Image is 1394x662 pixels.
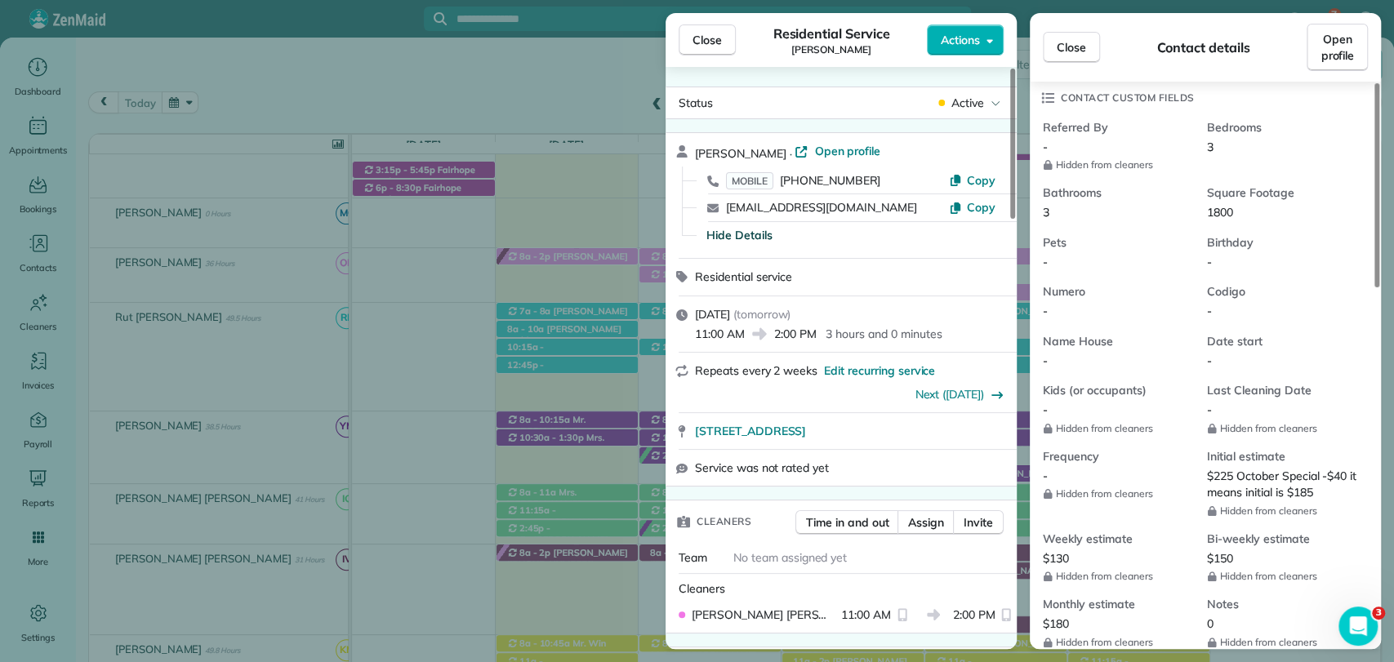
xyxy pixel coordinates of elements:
span: Bathrooms [1043,184,1194,201]
span: Repeats every 2 weeks [695,363,817,378]
span: Service was not rated yet [695,460,829,476]
span: Date start [1207,333,1358,349]
span: Contact details [1157,38,1249,57]
span: Referred By [1043,119,1194,136]
span: Edit recurring service [824,362,935,379]
span: Hidden from cleaners [1043,158,1194,171]
span: Cleaners [679,581,725,596]
iframe: Intercom live chat [1338,606,1378,646]
span: MOBILE [726,172,773,189]
span: Close [1057,39,1086,56]
span: Contact custom fields [1061,90,1195,106]
span: [PHONE_NUMBER] [780,173,880,188]
span: Notes [1207,596,1358,612]
span: ( tomorrow ) [733,307,791,322]
span: 1800 [1207,205,1233,220]
p: 3 hours and 0 minutes [826,326,942,342]
span: Hidden from cleaners [1043,570,1194,583]
a: Open profile [1307,24,1368,71]
span: Invite [964,514,993,531]
a: [STREET_ADDRESS] [695,423,1007,439]
span: Hidden from cleaners [1207,422,1358,435]
span: 0 [1207,616,1214,631]
span: Hidden from cleaners [1207,636,1358,649]
span: Residential service [695,269,792,284]
span: - [1043,255,1048,269]
span: [DATE] [695,307,730,322]
span: - [1043,353,1048,368]
span: Codigo [1207,283,1358,300]
span: - [1043,304,1048,318]
span: Frequency [1043,448,1194,464]
span: Square Footage [1207,184,1358,201]
span: $180 [1043,616,1069,631]
span: Residential Service [773,24,889,43]
a: MOBILE[PHONE_NUMBER] [726,172,880,189]
span: Hidden from cleaners [1043,487,1194,500]
span: - [1207,255,1212,269]
span: Pets [1043,234,1194,251]
span: Close [693,32,722,48]
button: Assign [897,510,955,535]
span: Actions [941,32,980,48]
span: Cleaners [697,513,751,530]
span: Copy [967,200,995,215]
button: Next ([DATE]) [915,386,1004,402]
span: Hidden from cleaners [1043,422,1194,435]
a: Next ([DATE]) [915,387,985,402]
span: - [1207,304,1212,318]
span: $150 [1207,551,1233,566]
span: Kids (or occupants) [1043,382,1194,398]
span: - [1043,402,1048,417]
a: [EMAIL_ADDRESS][DOMAIN_NAME] [726,200,917,215]
span: - [1207,402,1212,417]
span: Name House [1043,333,1194,349]
span: $225 October Special -$40 it means initial is $185 [1207,469,1360,500]
span: - [1207,353,1212,368]
span: 3 [1372,606,1385,620]
span: Time in and out [806,514,889,531]
span: Last Cleaning Date [1207,382,1358,398]
button: Time in and out [795,510,899,535]
button: Copy [949,172,995,189]
span: [STREET_ADDRESS] [695,423,806,439]
span: [PERSON_NAME] [PERSON_NAME] [692,606,835,623]
span: - [1043,140,1048,154]
span: 3 [1207,140,1214,154]
span: [PERSON_NAME] [695,146,786,161]
span: No team assigned yet [733,550,847,565]
span: Active [951,95,984,111]
span: Monthly estimate [1043,596,1194,612]
span: Weekly estimate [1043,531,1194,547]
button: Close [679,24,736,56]
span: Open profile [1321,31,1354,64]
span: Assign [908,514,944,531]
span: Bi-weekly estimate [1207,531,1358,547]
a: Open profile [795,143,880,159]
span: - [1043,469,1048,483]
span: Initial estimate [1207,448,1358,464]
span: Copy [967,173,995,188]
span: Hidden from cleaners [1207,504,1358,518]
span: Birthday [1207,234,1358,251]
span: [PERSON_NAME] [791,43,871,56]
span: 11:00 AM [841,606,891,623]
button: Copy [949,199,995,215]
span: 11:00 AM [695,326,745,342]
span: $130 [1043,551,1069,566]
span: Numero [1043,283,1194,300]
span: 2:00 PM [953,606,995,623]
button: Close [1043,32,1100,63]
span: · [786,147,795,160]
span: 2:00 PM [774,326,817,342]
span: Team [679,550,707,565]
span: Bedrooms [1207,119,1358,136]
span: Hidden from cleaners [1043,636,1194,649]
button: Hide Details [706,227,773,243]
button: Invite [953,510,1004,535]
span: 3 [1043,205,1049,220]
span: Open profile [814,143,880,159]
span: Status [679,96,713,110]
span: Hidden from cleaners [1207,570,1358,583]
